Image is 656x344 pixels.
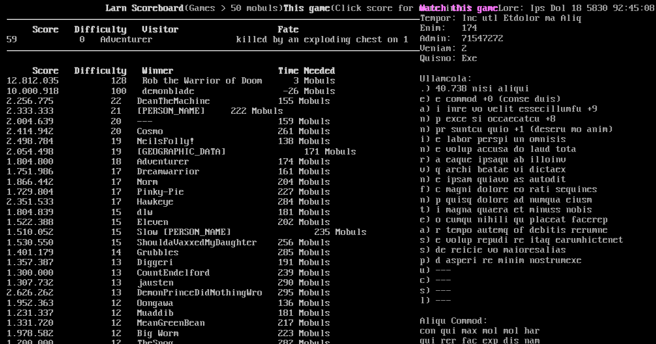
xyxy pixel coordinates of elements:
a: 1.804.839 15 dlw 181 Mobuls [7,207,330,218]
b: Larn Scoreboard [106,3,184,14]
a: 12.812.035 128 Rob the Warrior of Doom 3 Mobuls [7,76,336,86]
larn: (Games > 50 mobuls) (Click score for more info) Click on a score for more information ---- Reload... [7,4,420,327]
a: 1.522.388 15 Eleven 202 Mobuls [7,217,330,228]
a: Watch this game [420,3,498,14]
a: 1.530.550 15 ShouldaVaxxedMyDaughter 256 Mobuls [7,238,330,248]
a: 1.866.442 17 Norm 204 Mobuls [7,177,330,187]
a: 2.626.262 13 DemonPrinceDidNothingWro 295 Mobuls [7,288,330,298]
a: 1.300.000 13 CountEndelford 239 Mobuls [7,268,330,278]
a: 2.414.942 20 Cosmo 261 Mobuls [7,126,330,137]
stats: Lore: Ips Dol 18 5830 92:45:08 SIT+5019 (Ametconsecteturad Elitseddoe) Tempor: Inc utl Etdolor ma... [420,4,649,327]
a: 2.498.784 19 NeilsFolly! 138 Mobuls [7,136,330,147]
a: 1.952.363 12 Oongawa 136 Mobuls [7,298,330,309]
a: 1.804.800 18 Adventurer 174 Mobuls [7,157,330,167]
a: 59 0 Adventurer killed by an exploding chest on 1 [7,34,409,45]
b: This game [283,3,330,14]
a: 1.307.732 13 jausten 290 Mobuls [7,278,330,288]
a: 1.751.986 17 Dreamwarrior 161 Mobuls [7,167,330,177]
a: 1.729.804 17 Pinky-Pie 227 Mobuls [7,187,330,197]
a: 2.333.333 21 [PERSON_NAME] 222 Mobuls [7,106,283,116]
a: 1.357.387 13 Diggeri 191 Mobuls [7,257,330,268]
a: 2.004.639 20 --- 159 Mobuls [7,116,330,127]
b: Score Difficulty Visitor Fate [33,25,299,35]
a: 1.510.052 15 Slow [PERSON_NAME] 235 Mobuls [7,227,367,238]
a: 1.401.179 14 Grubbles 285 Mobuls [7,247,330,258]
a: 10.000.918 100 demonblade -26 Mobuls [7,86,336,97]
a: 1.231.337 12 Muaddib 181 Mobuls [7,308,330,318]
a: 2.054.498 19 [GEOGRAPHIC_DATA] 171 Mobuls [7,147,356,157]
b: Score Difficulty Winner Time Needed [33,66,336,76]
a: 1.331.720 12 MeanGreenBean 217 Mobuls [7,318,330,328]
a: 2.351.533 17 Hawkeye 284 Mobuls [7,197,330,207]
a: 2.256.775 22 DeanTheMachine 155 Mobuls [7,96,330,106]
